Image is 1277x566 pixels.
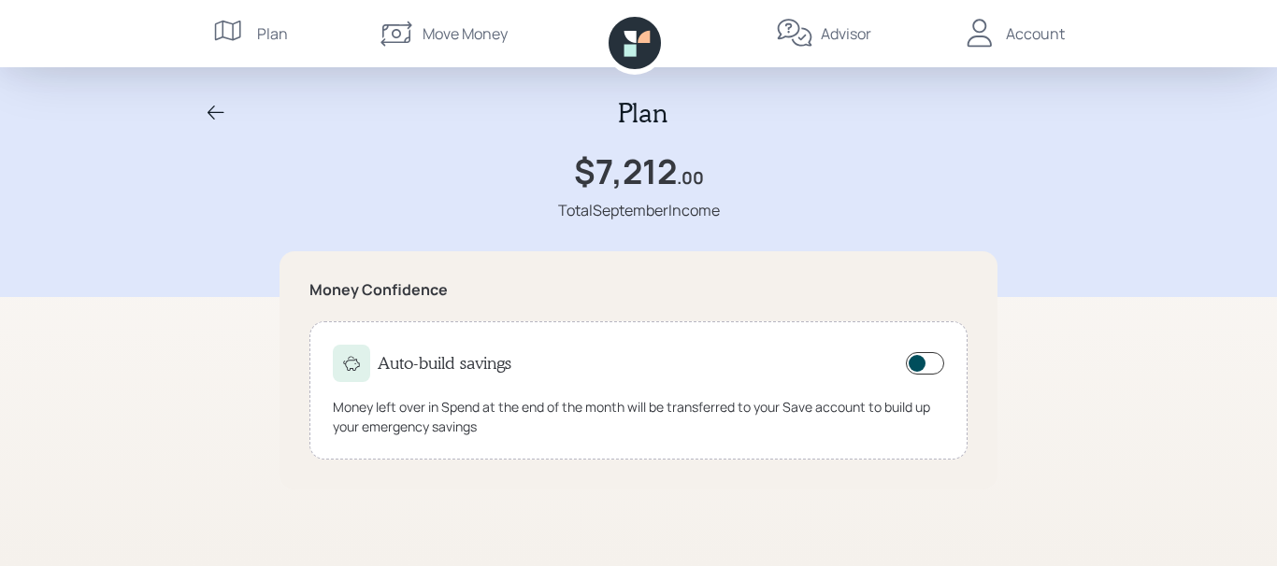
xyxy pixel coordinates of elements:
[378,353,511,374] h4: Auto-build savings
[677,168,704,189] h4: .00
[574,151,677,191] h1: $7,212
[618,97,667,129] h2: Plan
[333,397,944,436] div: Money left over in Spend at the end of the month will be transferred to your Save account to buil...
[558,199,720,221] div: Total September Income
[1006,22,1065,45] div: Account
[309,281,968,299] h5: Money Confidence
[423,22,508,45] div: Move Money
[257,22,288,45] div: Plan
[821,22,871,45] div: Advisor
